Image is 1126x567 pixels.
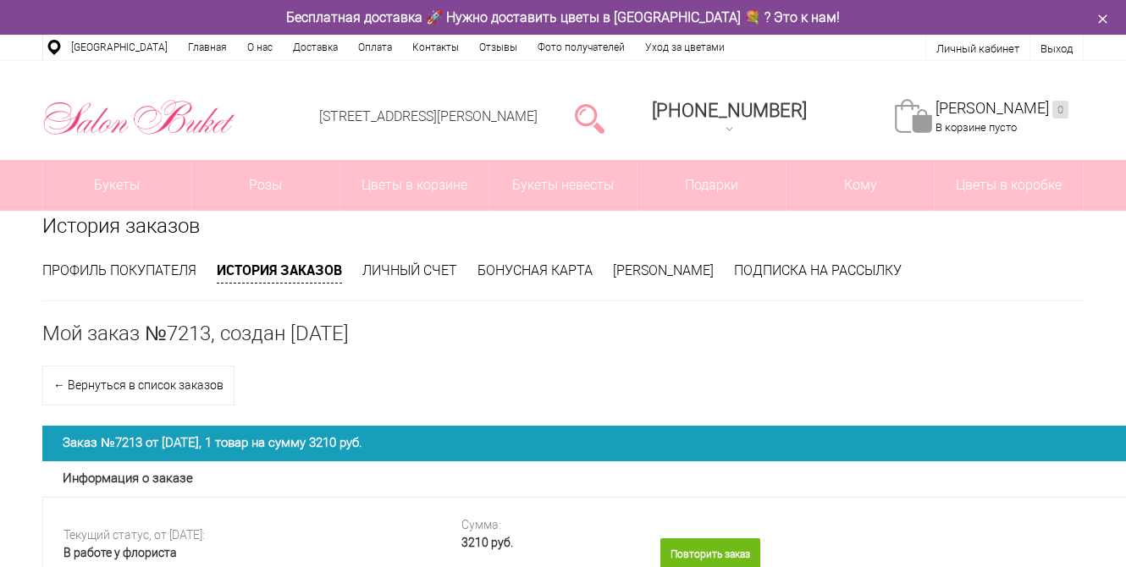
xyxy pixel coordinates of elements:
a: Главная [178,35,237,60]
a: Розы [192,160,340,211]
a: Личный счет [362,262,457,278]
a: Цветы в корзине [340,160,488,211]
a: Цветы в коробке [935,160,1083,211]
a: Уход за цветами [635,35,735,60]
a: [GEOGRAPHIC_DATA] [61,35,178,60]
div: Бесплатная доставка 🚀 Нужно доставить цветы в [GEOGRAPHIC_DATA] 💐 ? Это к нам! [30,8,1096,26]
div: 3210 руб. [461,531,648,549]
a: Подарки [638,160,786,211]
a: Оплата [348,35,402,60]
h1: История заказов [42,211,1084,241]
img: Цветы Нижний Новгород [42,96,236,140]
span: Заказ №7213 от [DATE], 1 товар на сумму 3210 руб. [63,435,362,450]
a: О нас [237,35,283,60]
span: Кому [787,160,935,211]
a: Букеты [43,160,191,211]
a: [PERSON_NAME] [613,262,714,278]
a: [PERSON_NAME] [936,99,1068,118]
span: [PHONE_NUMBER] [652,100,807,121]
div: В работе у флориста [63,542,436,559]
h1: Мой заказ №7213, создан [DATE] [42,322,1084,345]
a: Букеты невесты [489,160,638,211]
a: Контакты [402,35,469,60]
a: Отзывы [469,35,527,60]
a: Подписка на рассылку [734,262,902,278]
a: История заказов [217,261,342,283]
a: [PHONE_NUMBER] [642,94,817,142]
a: [STREET_ADDRESS][PERSON_NAME] [319,108,538,124]
div: Текущий статус, от [DATE]: [63,528,436,542]
span: В корзине пусто [936,121,1017,134]
a: Бонусная карта [477,262,593,278]
div: Сумма: [461,518,648,531]
a: ← Вернуться в список заказов [42,366,235,405]
a: Личный кабинет [936,42,1019,55]
a: Фото получателей [527,35,635,60]
a: Профиль покупателя [42,262,196,278]
ins: 0 [1052,101,1068,118]
a: Доставка [283,35,348,60]
a: Выход [1040,42,1073,55]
